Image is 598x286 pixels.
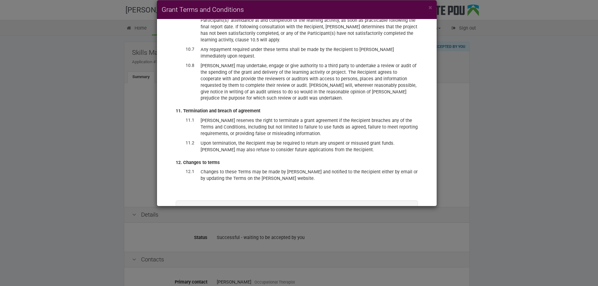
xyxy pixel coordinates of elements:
[176,159,418,166] div: 12. Changes to terms
[201,140,418,153] dd: Upon termination, the Recipient may be required to return any unspent or misused grant funds. [PE...
[201,4,418,43] dd: If the Recipient fails to provide the final report or fails to provide it in a form acceptable to...
[201,117,418,137] dd: [PERSON_NAME] reserves the right to terminate a grant agreement if the Recipient breaches any of ...
[162,5,432,14] h4: Grant Terms and Conditions
[176,140,194,146] dt: 11.2
[201,46,418,59] dd: Any repayment required under these terms shall be made by the Recipient to [PERSON_NAME] immediat...
[429,4,432,11] span: ×
[201,63,418,102] dd: [PERSON_NAME] may undertake, engage or give authority to a third party to undertake a review or a...
[429,4,432,11] button: Close
[176,117,194,124] dt: 11.1
[176,63,194,69] dt: 10.8
[176,169,194,175] dt: 12.1
[176,46,194,53] dt: 10.7
[201,169,418,182] dd: Changes to these Terms may be made by [PERSON_NAME] and notified to the Recipient either by email...
[176,108,418,114] div: 11. Termination and breach of agreement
